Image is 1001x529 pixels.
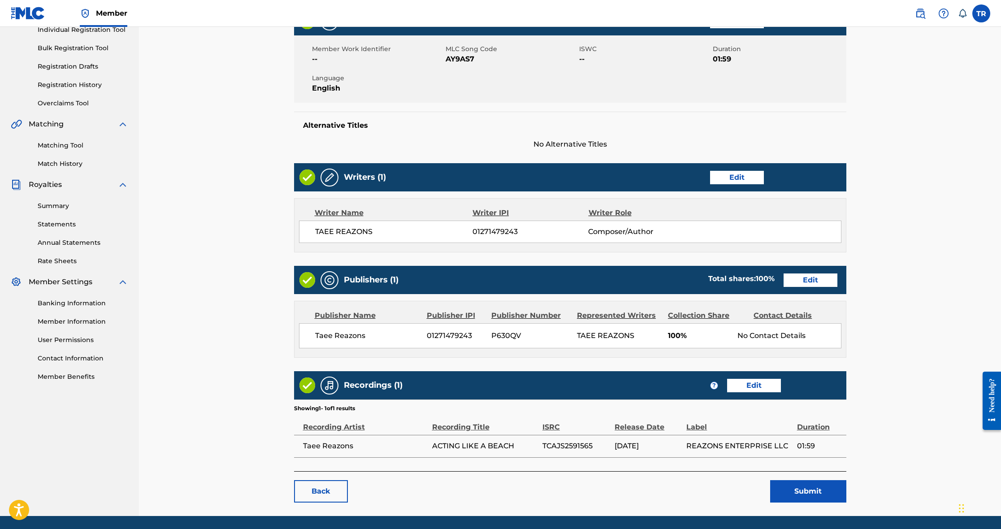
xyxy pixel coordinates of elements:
span: Duration [713,44,844,54]
div: No Contact Details [737,330,841,341]
div: User Menu [972,4,990,22]
span: -- [579,54,711,65]
div: Publisher Name [315,310,420,321]
div: Writer IPI [472,208,589,218]
a: Statements [38,220,128,229]
span: No Alternative Titles [294,139,846,150]
img: Royalties [11,179,22,190]
a: Contact Information [38,354,128,363]
img: expand [117,119,128,130]
span: TAEE REAZONS [315,226,473,237]
h5: Alternative Titles [303,121,837,130]
img: help [938,8,949,19]
a: Individual Registration Tool [38,25,128,35]
img: Writers [324,172,335,183]
img: Publishers [324,275,335,286]
span: ? [711,382,718,389]
span: Member Work Identifier [312,44,443,54]
span: TAEE REAZONS [577,331,634,340]
img: Valid [299,272,315,288]
span: [DATE] [615,441,682,451]
img: search [915,8,926,19]
a: Rate Sheets [38,256,128,266]
img: expand [117,179,128,190]
span: 100% [668,330,731,341]
h5: Publishers (1) [344,275,399,285]
a: Matching Tool [38,141,128,150]
span: Taee Reazons [315,330,420,341]
iframe: Resource Center [976,364,1001,438]
span: 01:59 [797,441,842,451]
h5: Recordings (1) [344,380,403,390]
a: Bulk Registration Tool [38,43,128,53]
span: -- [312,54,443,65]
a: Edit [784,273,837,287]
div: Contact Details [754,310,832,321]
img: Matching [11,119,22,130]
div: Duration [797,412,842,433]
img: Valid [299,169,315,185]
a: User Permissions [38,335,128,345]
span: 100 % [756,274,775,283]
div: Writer Name [315,208,473,218]
div: Writer Role [589,208,694,218]
span: Member [96,8,127,18]
h5: Writers (1) [344,172,386,182]
span: English [312,83,443,94]
div: Notifications [958,9,967,18]
iframe: Chat Widget [956,486,1001,529]
span: Language [312,74,443,83]
div: Label [686,412,792,433]
div: ISRC [542,412,610,433]
span: AY9AS7 [446,54,577,65]
a: Overclaims Tool [38,99,128,108]
div: Drag [959,495,964,522]
a: Summary [38,201,128,211]
span: ISWC [579,44,711,54]
img: MLC Logo [11,7,45,20]
a: Annual Statements [38,238,128,247]
span: 01:59 [713,54,844,65]
a: Match History [38,159,128,169]
span: Composer/Author [588,226,693,237]
a: Edit [727,379,781,392]
span: 01271479243 [427,330,485,341]
div: Represented Writers [577,310,661,321]
img: Member Settings [11,277,22,287]
a: Public Search [911,4,929,22]
a: Member Information [38,317,128,326]
img: Recordings [324,380,335,391]
img: expand [117,277,128,287]
span: Royalties [29,179,62,190]
div: Total shares: [708,273,775,284]
span: Member Settings [29,277,92,287]
a: Registration Drafts [38,62,128,71]
div: Release Date [615,412,682,433]
img: Valid [299,377,315,393]
span: ACTING LIKE A BEACH [432,441,538,451]
p: Showing 1 - 1 of 1 results [294,404,355,412]
a: Member Benefits [38,372,128,382]
a: Registration History [38,80,128,90]
span: MLC Song Code [446,44,577,54]
span: REAZONS ENTERPRISE LLC [686,441,792,451]
img: Top Rightsholder [80,8,91,19]
div: Collection Share [668,310,747,321]
span: 01271479243 [472,226,588,237]
span: P630QV [491,330,570,341]
button: Submit [770,480,846,503]
div: Publisher IPI [427,310,485,321]
div: Recording Artist [303,412,428,433]
div: Recording Title [432,412,538,433]
a: Banking Information [38,299,128,308]
a: Edit [710,171,764,184]
a: Back [294,480,348,503]
span: Matching [29,119,64,130]
span: TCAJS2591565 [542,441,610,451]
div: Publisher Number [491,310,570,321]
span: Taee Reazons [303,441,428,451]
div: Help [935,4,953,22]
